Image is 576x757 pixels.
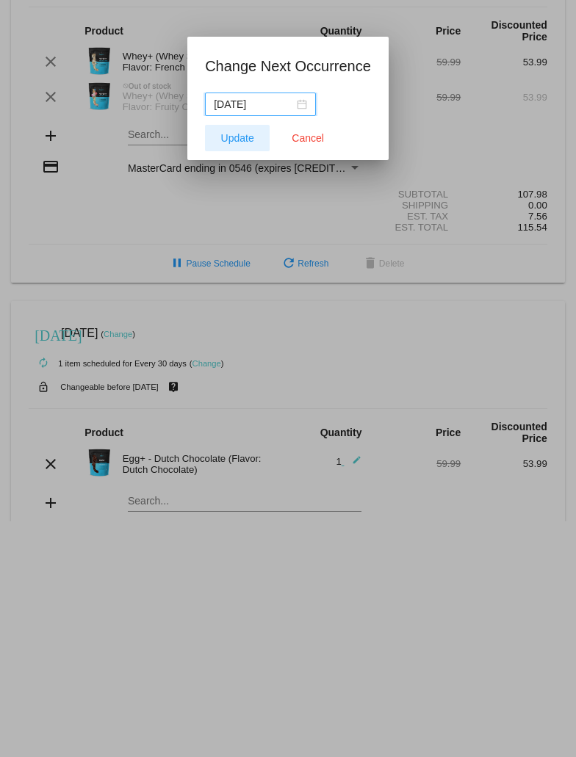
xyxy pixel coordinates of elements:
[205,54,371,78] h1: Change Next Occurrence
[205,125,270,151] button: Update
[276,125,340,151] button: Close dialog
[214,96,294,112] input: Select date
[221,132,254,144] span: Update
[292,132,324,144] span: Cancel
